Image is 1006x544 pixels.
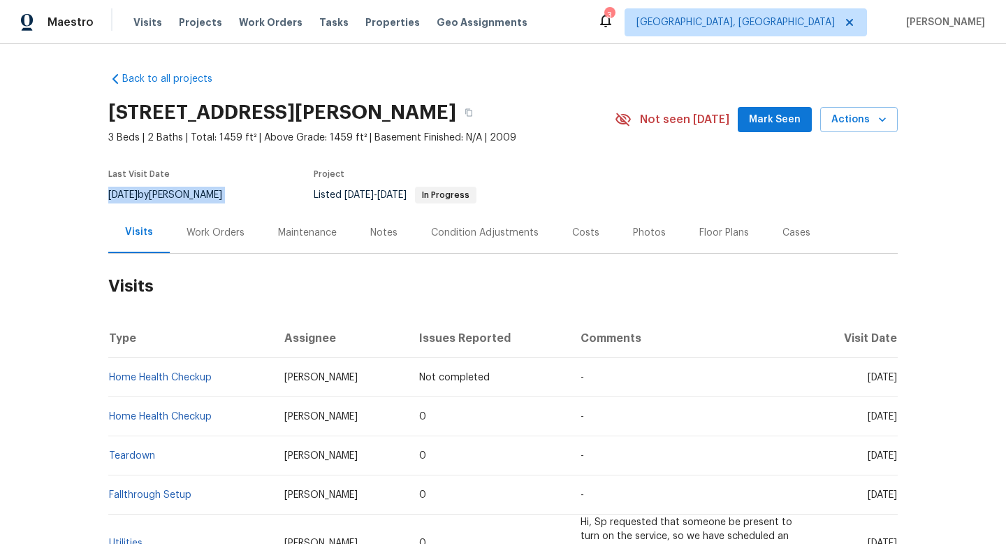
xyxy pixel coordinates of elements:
[640,113,729,127] span: Not seen [DATE]
[831,111,887,129] span: Actions
[738,107,812,133] button: Mark Seen
[365,15,420,29] span: Properties
[370,226,398,240] div: Notes
[108,106,456,120] h2: [STREET_ADDRESS][PERSON_NAME]
[377,190,407,200] span: [DATE]
[284,451,358,461] span: [PERSON_NAME]
[314,170,344,178] span: Project
[108,254,898,319] h2: Visits
[284,490,358,500] span: [PERSON_NAME]
[820,107,898,133] button: Actions
[419,451,426,461] span: 0
[806,319,898,358] th: Visit Date
[581,412,584,422] span: -
[278,226,337,240] div: Maintenance
[133,15,162,29] span: Visits
[108,72,242,86] a: Back to all projects
[604,8,614,22] div: 3
[699,226,749,240] div: Floor Plans
[108,170,170,178] span: Last Visit Date
[437,15,527,29] span: Geo Assignments
[108,131,615,145] span: 3 Beds | 2 Baths | Total: 1459 ft² | Above Grade: 1459 ft² | Basement Finished: N/A | 2009
[109,490,191,500] a: Fallthrough Setup
[581,373,584,382] span: -
[408,319,569,358] th: Issues Reported
[581,451,584,461] span: -
[868,373,897,382] span: [DATE]
[419,412,426,422] span: 0
[108,187,239,203] div: by [PERSON_NAME]
[108,319,273,358] th: Type
[314,190,476,200] span: Listed
[48,15,94,29] span: Maestro
[284,373,358,382] span: [PERSON_NAME]
[273,319,409,358] th: Assignee
[782,226,810,240] div: Cases
[419,490,426,500] span: 0
[284,412,358,422] span: [PERSON_NAME]
[344,190,374,200] span: [DATE]
[109,373,212,382] a: Home Health Checkup
[187,226,245,240] div: Work Orders
[239,15,302,29] span: Work Orders
[108,190,138,200] span: [DATE]
[344,190,407,200] span: -
[572,226,599,240] div: Costs
[109,451,155,461] a: Teardown
[749,111,801,129] span: Mark Seen
[633,226,666,240] div: Photos
[109,412,212,422] a: Home Health Checkup
[419,373,490,382] span: Not completed
[868,490,897,500] span: [DATE]
[868,451,897,461] span: [DATE]
[581,490,584,500] span: -
[456,100,481,125] button: Copy Address
[125,225,153,239] div: Visits
[416,191,475,199] span: In Progress
[179,15,222,29] span: Projects
[868,412,897,422] span: [DATE]
[431,226,539,240] div: Condition Adjustments
[569,319,806,358] th: Comments
[636,15,835,29] span: [GEOGRAPHIC_DATA], [GEOGRAPHIC_DATA]
[319,17,349,27] span: Tasks
[901,15,985,29] span: [PERSON_NAME]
